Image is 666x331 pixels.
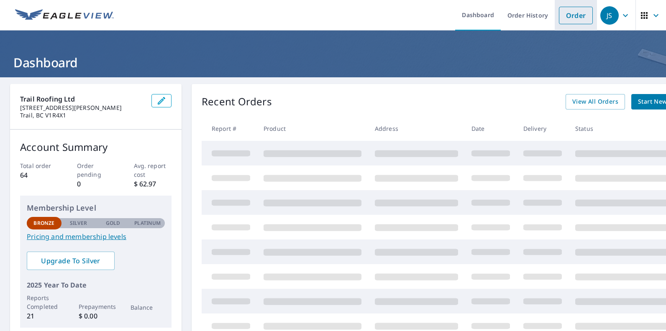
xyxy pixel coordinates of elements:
th: Report # [202,116,257,141]
p: $ 62.97 [134,179,172,189]
p: Trail, BC V1R4X1 [20,112,145,119]
a: Pricing and membership levels [27,232,165,242]
p: 64 [20,170,58,180]
p: Platinum [134,219,161,227]
a: Order [559,7,593,24]
p: Prepayments [79,302,113,311]
a: View All Orders [566,94,625,109]
p: Balance [131,303,165,312]
p: Avg. report cost [134,161,172,179]
th: Delivery [517,116,569,141]
div: JS [600,6,619,25]
p: Account Summary [20,140,172,155]
p: Reports Completed [27,293,61,311]
a: Upgrade To Silver [27,252,115,270]
p: 2025 Year To Date [27,280,165,290]
p: 21 [27,311,61,321]
span: View All Orders [572,97,618,107]
p: $ 0.00 [79,311,113,321]
img: EV Logo [15,9,114,22]
p: 0 [77,179,115,189]
th: Product [257,116,368,141]
p: Bronze [33,219,54,227]
th: Date [465,116,517,141]
p: Total order [20,161,58,170]
p: trail roofing ltd [20,94,145,104]
p: Recent Orders [202,94,272,109]
p: [STREET_ADDRESS][PERSON_NAME] [20,104,145,112]
p: Membership Level [27,202,165,214]
span: Upgrade To Silver [33,256,108,265]
p: Order pending [77,161,115,179]
h1: Dashboard [10,54,656,71]
th: Address [368,116,465,141]
p: Gold [106,219,120,227]
p: Silver [70,219,87,227]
